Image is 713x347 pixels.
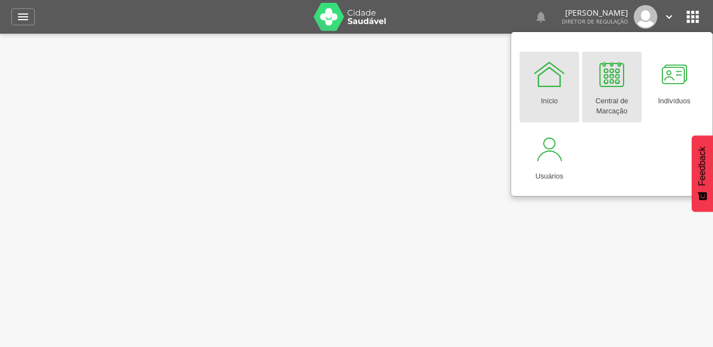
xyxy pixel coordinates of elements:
p: [PERSON_NAME] [562,9,628,17]
button: Feedback - Mostrar pesquisa [692,135,713,212]
i:  [663,11,675,23]
span: Feedback [697,147,707,186]
a:  [11,8,35,25]
i:  [534,10,548,24]
a: Indivíduos [644,52,704,122]
a: Usuários [520,127,579,188]
a: Central de Marcação [582,52,642,122]
a:  [534,5,548,29]
a:  [663,5,675,29]
span: Diretor de regulação [562,17,628,25]
i:  [16,10,30,24]
i:  [684,8,702,26]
